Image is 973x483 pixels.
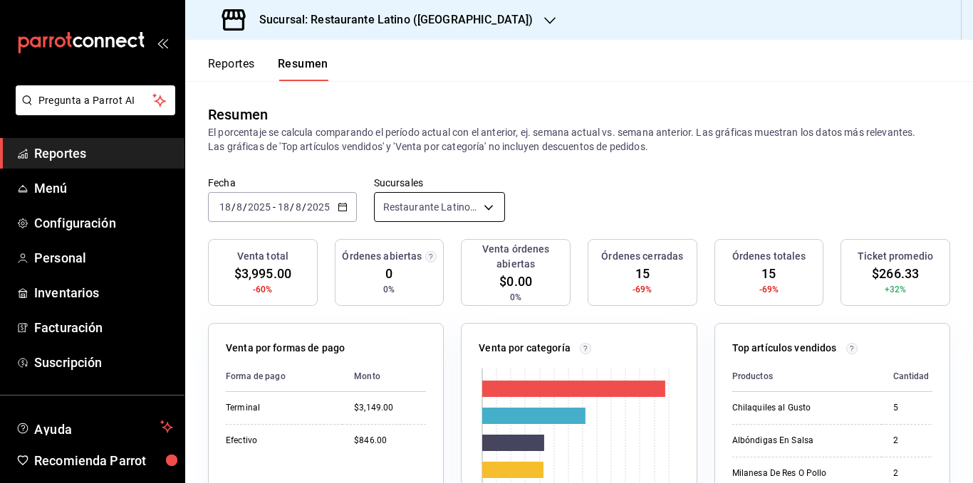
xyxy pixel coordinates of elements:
[278,57,328,81] button: Resumen
[601,249,683,264] h3: Órdenes cerradas
[858,249,933,264] h3: Ticket promedio
[247,201,271,213] input: ----
[273,201,276,213] span: -
[732,402,870,414] div: Chilaquiles al Gusto
[253,283,273,296] span: -60%
[157,37,168,48] button: open_drawer_menu
[732,435,870,447] div: Albóndigas En Salsa
[882,361,941,392] th: Cantidad
[236,201,243,213] input: --
[295,201,302,213] input: --
[38,93,153,108] span: Pregunta a Parrot AI
[226,341,345,356] p: Venta por formas de pago
[208,57,328,81] div: navigation tabs
[633,283,652,296] span: -69%
[226,435,331,447] div: Efectivo
[208,125,950,154] p: El porcentaje se calcula comparando el período actual con el anterior, ej. semana actual vs. sema...
[248,11,533,28] h3: Sucursal: Restaurante Latino ([GEOGRAPHIC_DATA])
[34,418,155,435] span: Ayuda
[732,467,870,479] div: Milanesa De Res O Pollo
[277,201,290,213] input: --
[34,451,173,470] span: Recomienda Parrot
[635,264,650,283] span: 15
[354,435,426,447] div: $846.00
[385,264,392,283] span: 0
[893,402,930,414] div: 5
[732,361,882,392] th: Productos
[226,361,343,392] th: Forma de pago
[243,201,247,213] span: /
[34,353,173,372] span: Suscripción
[34,179,173,198] span: Menú
[510,291,521,304] span: 0%
[885,283,907,296] span: +32%
[893,467,930,479] div: 2
[383,200,479,214] span: Restaurante Latino (Pabellon)
[34,318,173,337] span: Facturación
[732,341,837,356] p: Top artículos vendidos
[34,213,173,233] span: Configuración
[302,201,306,213] span: /
[383,283,395,296] span: 0%
[208,178,357,188] label: Fecha
[226,402,331,414] div: Terminal
[732,249,806,264] h3: Órdenes totales
[374,178,505,188] label: Sucursales
[467,242,564,272] h3: Venta órdenes abiertas
[759,283,779,296] span: -69%
[499,272,532,291] span: $0.00
[872,264,919,283] span: $266.33
[16,85,175,115] button: Pregunta a Parrot AI
[761,264,776,283] span: 15
[479,341,571,356] p: Venta por categoría
[34,283,173,302] span: Inventarios
[893,435,930,447] div: 2
[290,201,294,213] span: /
[208,57,255,81] button: Reportes
[237,249,288,264] h3: Venta total
[234,264,291,283] span: $3,995.00
[354,402,426,414] div: $3,149.00
[342,249,422,264] h3: Órdenes abiertas
[10,103,175,118] a: Pregunta a Parrot AI
[208,104,268,125] div: Resumen
[306,201,331,213] input: ----
[231,201,236,213] span: /
[34,248,173,267] span: Personal
[34,144,173,163] span: Reportes
[219,201,231,213] input: --
[343,361,426,392] th: Monto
